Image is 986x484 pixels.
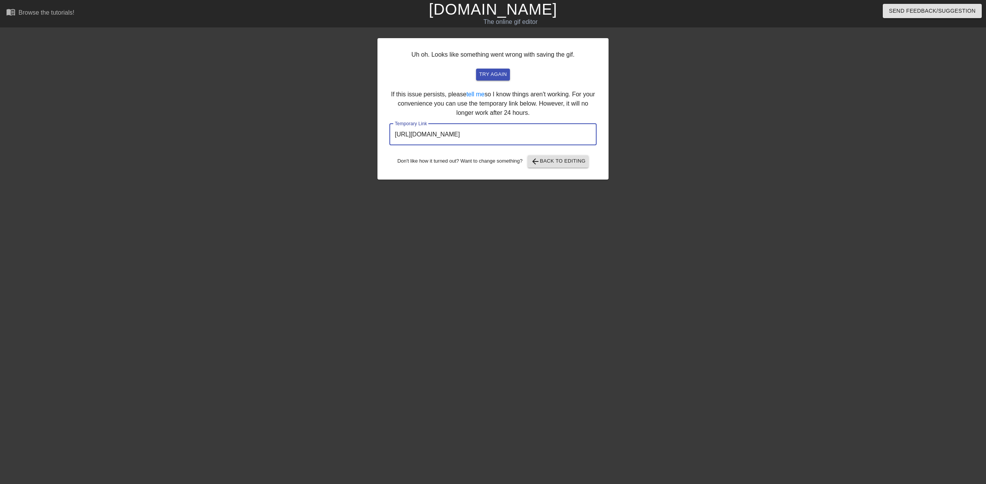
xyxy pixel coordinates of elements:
span: try again [479,70,507,79]
div: Uh oh. Looks like something went wrong with saving the gif. If this issue persists, please so I k... [377,38,609,180]
span: Back to Editing [531,157,586,166]
div: Browse the tutorials! [18,9,74,16]
button: Back to Editing [528,155,589,168]
button: try again [476,69,510,81]
div: The online gif editor [332,17,688,27]
span: Send Feedback/Suggestion [889,6,976,16]
a: [DOMAIN_NAME] [429,1,557,18]
a: tell me [466,91,485,97]
span: menu_book [6,7,15,17]
input: bare [389,124,597,145]
a: Browse the tutorials! [6,7,74,19]
div: Don't like how it turned out? Want to change something? [389,155,597,168]
span: arrow_back [531,157,540,166]
button: Send Feedback/Suggestion [883,4,982,18]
